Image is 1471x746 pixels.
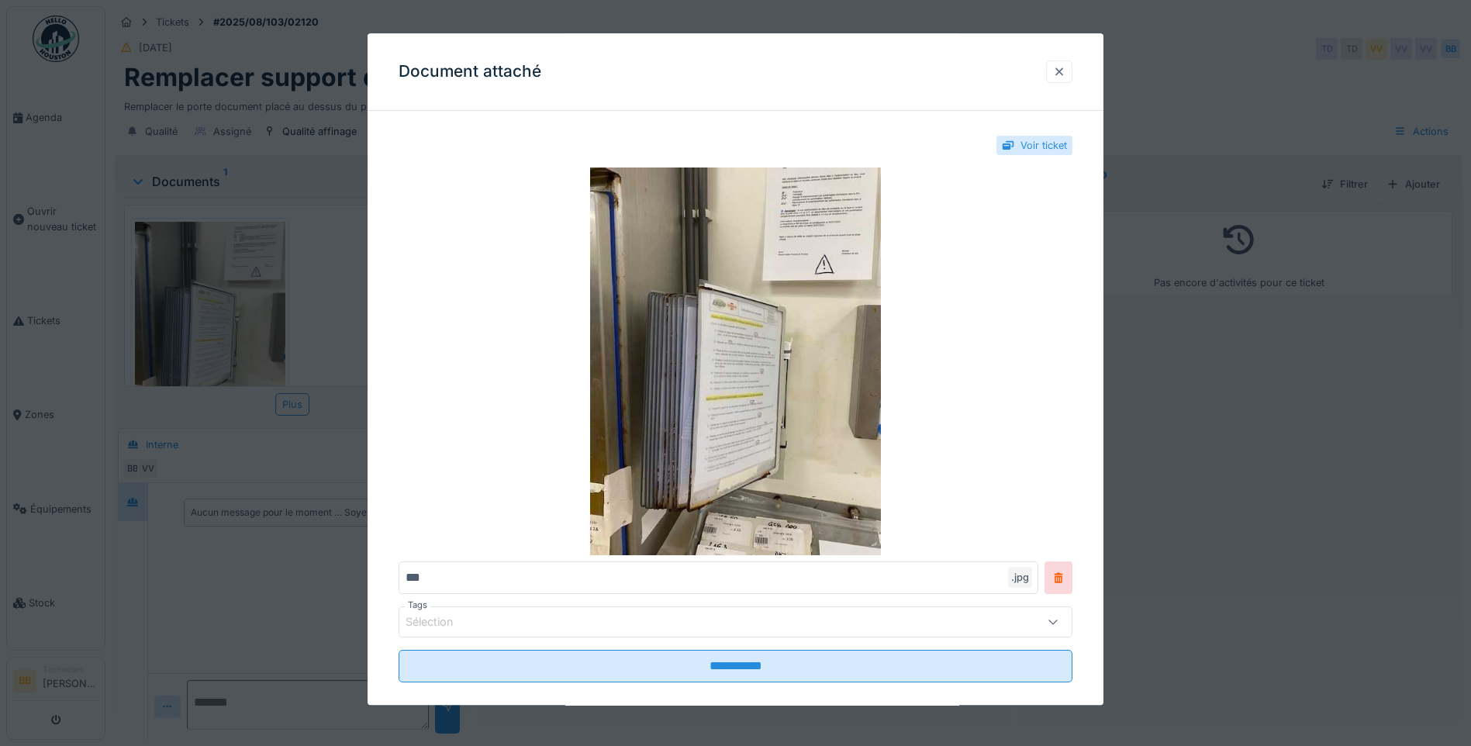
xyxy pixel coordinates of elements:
[1020,138,1067,153] div: Voir ticket
[405,599,430,612] label: Tags
[1008,567,1032,588] div: .jpg
[399,62,541,81] h3: Document attaché
[399,168,1072,555] img: eef9e994-48ff-446e-8735-d6a1c193f783-Aff.jpg
[406,614,475,631] div: Sélection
